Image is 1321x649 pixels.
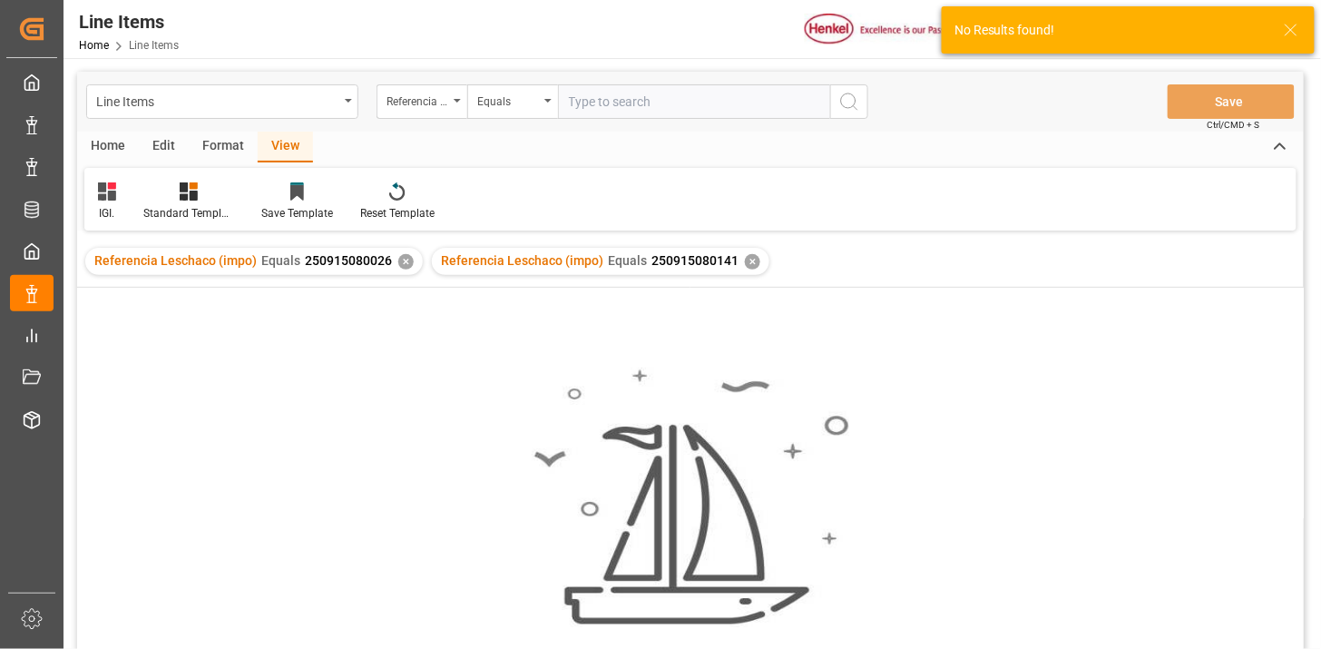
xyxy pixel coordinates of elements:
div: Line Items [79,8,179,35]
button: open menu [467,84,558,119]
img: Henkel%20logo.jpg_1689854090.jpg [805,14,957,45]
span: 250915080141 [651,253,739,268]
button: open menu [86,84,358,119]
input: Type to search [558,84,830,119]
span: Referencia Leschaco (impo) [441,253,603,268]
span: Ctrl/CMD + S [1208,118,1260,132]
div: Line Items [96,89,338,112]
div: View [258,132,313,162]
button: search button [830,84,868,119]
div: Home [77,132,139,162]
div: ✕ [745,254,760,270]
div: Referencia Leschaco (impo) [387,89,448,110]
div: Format [189,132,258,162]
a: Home [79,39,109,52]
div: IGI. [98,205,116,221]
div: ✕ [398,254,414,270]
span: Equals [608,253,647,268]
div: No Results found! [954,21,1267,40]
div: Equals [477,89,539,110]
button: Save [1168,84,1295,119]
span: Referencia Leschaco (impo) [94,253,257,268]
div: Reset Template [360,205,435,221]
button: open menu [377,84,467,119]
div: Edit [139,132,189,162]
div: Save Template [261,205,333,221]
img: smooth_sailing.jpeg [532,368,849,627]
span: 250915080026 [305,253,392,268]
span: Equals [261,253,300,268]
div: Standard Templates [143,205,234,221]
